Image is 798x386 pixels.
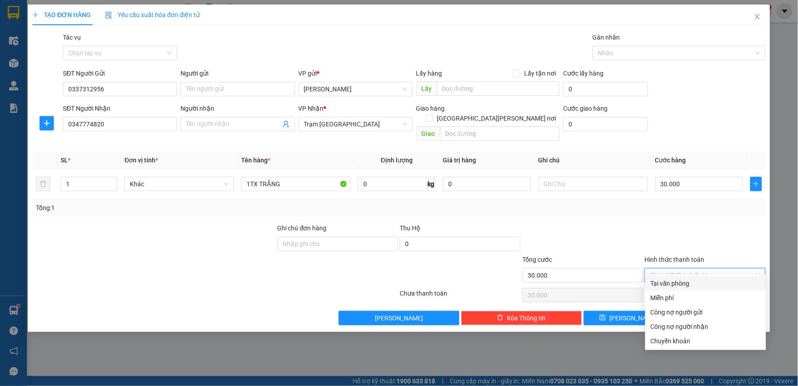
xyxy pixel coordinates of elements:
span: VP Nhận [299,105,324,112]
span: Tổng cước [522,256,552,263]
span: Tên hàng [241,157,270,164]
span: Thu Hộ [400,224,420,232]
span: Cước hàng [655,157,686,164]
span: Giao hàng [416,105,445,112]
button: deleteXóa Thông tin [461,311,582,325]
span: save [600,314,606,322]
span: Khác [130,177,229,191]
div: Người nhận [181,103,295,113]
span: Định lượng [381,157,413,164]
span: close [754,13,761,20]
span: plus [32,12,39,18]
div: Chuyển khoản [651,336,761,346]
span: plus [40,120,53,127]
span: kg [427,177,436,191]
span: Phan Thiết [304,82,407,96]
button: [PERSON_NAME] [339,311,459,325]
div: Chưa thanh toán [399,288,521,304]
div: Cước gửi hàng sẽ được ghi vào công nợ của người gửi [645,305,766,319]
div: SĐT Người Gửi [63,68,177,78]
span: [PERSON_NAME] [609,313,657,323]
label: Cước giao hàng [563,105,608,112]
input: Cước lấy hàng [563,82,648,96]
input: Cước giao hàng [563,117,648,131]
span: [GEOGRAPHIC_DATA][PERSON_NAME] nơi [433,113,560,123]
span: Yêu cầu xuất hóa đơn điện tử [105,11,200,18]
span: Giao [416,126,440,141]
b: T1 [PERSON_NAME], P [PERSON_NAME] [4,49,59,76]
button: save[PERSON_NAME] [584,311,674,325]
span: delete [497,314,503,322]
div: Công nợ người gửi [651,307,761,317]
span: environment [4,50,11,56]
div: Tổng: 1 [36,203,308,213]
label: Ghi chú đơn hàng [278,224,327,232]
input: Ghi Chú [538,177,648,191]
span: Giá trị hàng [443,157,476,164]
input: 0 [443,177,531,191]
label: Cước lấy hàng [563,70,604,77]
div: Tại văn phòng [651,278,761,288]
img: logo.jpg [4,4,36,36]
div: SĐT Người Nhận [63,103,177,113]
div: Cước gửi hàng sẽ được ghi vào công nợ của người nhận [645,319,766,334]
span: Lấy tận nơi [520,68,560,78]
button: delete [36,177,50,191]
label: Hình thức thanh toán [645,256,705,263]
th: Ghi chú [535,152,652,169]
input: Dọc đường [440,126,560,141]
span: plus [751,180,761,188]
li: Trung Nga [4,4,130,22]
div: Miễn phí [651,293,761,303]
button: plus [40,116,54,130]
span: user-add [282,121,290,128]
span: Xóa Thông tin [507,313,546,323]
img: icon [105,12,112,19]
input: Ghi chú đơn hàng [278,237,398,251]
span: Lấy hàng [416,70,442,77]
li: [PERSON_NAME] [4,38,62,48]
span: TẠO ĐƠN HÀNG [32,11,91,18]
label: Tác vụ [63,34,81,41]
span: Trạm Sài Gòn [304,117,407,131]
div: Công nợ người nhận [651,322,761,332]
label: Gán nhãn [593,34,620,41]
div: VP gửi [299,68,413,78]
span: Lấy [416,81,437,96]
li: VP Trạm [GEOGRAPHIC_DATA] [62,38,119,68]
div: Người gửi [181,68,295,78]
button: plus [750,177,762,191]
span: Đơn vị tính [124,157,158,164]
button: Close [745,4,770,30]
span: SL [61,157,68,164]
input: Dọc đường [437,81,560,96]
input: VD: Bàn, Ghế [241,177,351,191]
span: [PERSON_NAME] [375,313,423,323]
